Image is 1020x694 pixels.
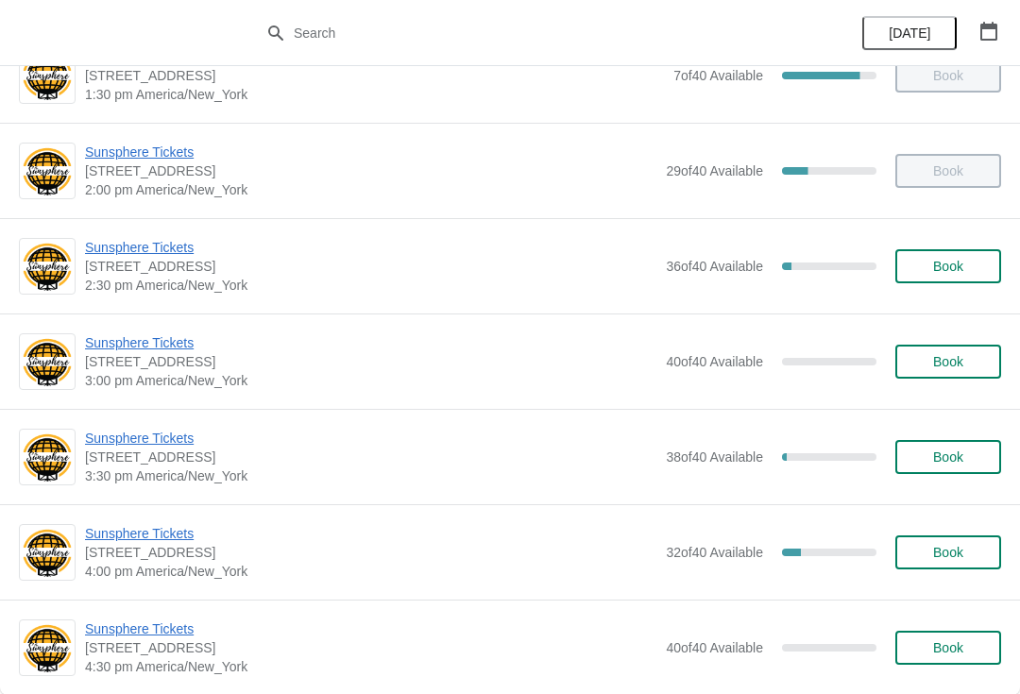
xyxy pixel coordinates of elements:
span: 36 of 40 Available [666,259,763,274]
img: Sunsphere Tickets | 810 Clinch Avenue, Knoxville, TN, USA | 2:00 pm America/New_York [20,145,75,197]
img: Sunsphere Tickets | 810 Clinch Avenue, Knoxville, TN, USA | 3:00 pm America/New_York [20,336,75,388]
input: Search [293,16,765,50]
span: 4:00 pm America/New_York [85,562,656,581]
button: Book [895,535,1001,569]
span: Sunsphere Tickets [85,238,656,257]
span: 38 of 40 Available [666,449,763,465]
img: Sunsphere Tickets | 810 Clinch Avenue, Knoxville, TN, USA | 1:30 pm America/New_York [20,50,75,102]
span: 40 of 40 Available [666,640,763,655]
img: Sunsphere Tickets | 810 Clinch Avenue, Knoxville, TN, USA | 4:00 pm America/New_York [20,527,75,579]
span: 1:30 pm America/New_York [85,85,664,104]
span: 3:30 pm America/New_York [85,466,656,485]
span: [STREET_ADDRESS] [85,543,656,562]
span: Sunsphere Tickets [85,429,656,448]
span: 2:00 pm America/New_York [85,180,656,199]
span: Sunsphere Tickets [85,524,656,543]
span: [STREET_ADDRESS] [85,352,656,371]
span: 4:30 pm America/New_York [85,657,656,676]
span: Book [933,259,963,274]
span: [DATE] [889,25,930,41]
span: Book [933,640,963,655]
span: [STREET_ADDRESS] [85,638,656,657]
span: Sunsphere Tickets [85,143,656,161]
span: 2:30 pm America/New_York [85,276,656,295]
button: Book [895,345,1001,379]
span: 32 of 40 Available [666,545,763,560]
img: Sunsphere Tickets | 810 Clinch Avenue, Knoxville, TN, USA | 4:30 pm America/New_York [20,622,75,674]
button: Book [895,631,1001,665]
img: Sunsphere Tickets | 810 Clinch Avenue, Knoxville, TN, USA | 2:30 pm America/New_York [20,241,75,293]
span: [STREET_ADDRESS] [85,66,664,85]
span: [STREET_ADDRESS] [85,448,656,466]
img: Sunsphere Tickets | 810 Clinch Avenue, Knoxville, TN, USA | 3:30 pm America/New_York [20,432,75,483]
span: Sunsphere Tickets [85,333,656,352]
span: 7 of 40 Available [673,68,763,83]
span: 40 of 40 Available [666,354,763,369]
span: [STREET_ADDRESS] [85,257,656,276]
span: Book [933,354,963,369]
button: Book [895,440,1001,474]
button: Book [895,249,1001,283]
span: 29 of 40 Available [666,163,763,178]
span: Sunsphere Tickets [85,619,656,638]
span: 3:00 pm America/New_York [85,371,656,390]
span: Book [933,545,963,560]
button: [DATE] [862,16,957,50]
span: Book [933,449,963,465]
span: [STREET_ADDRESS] [85,161,656,180]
